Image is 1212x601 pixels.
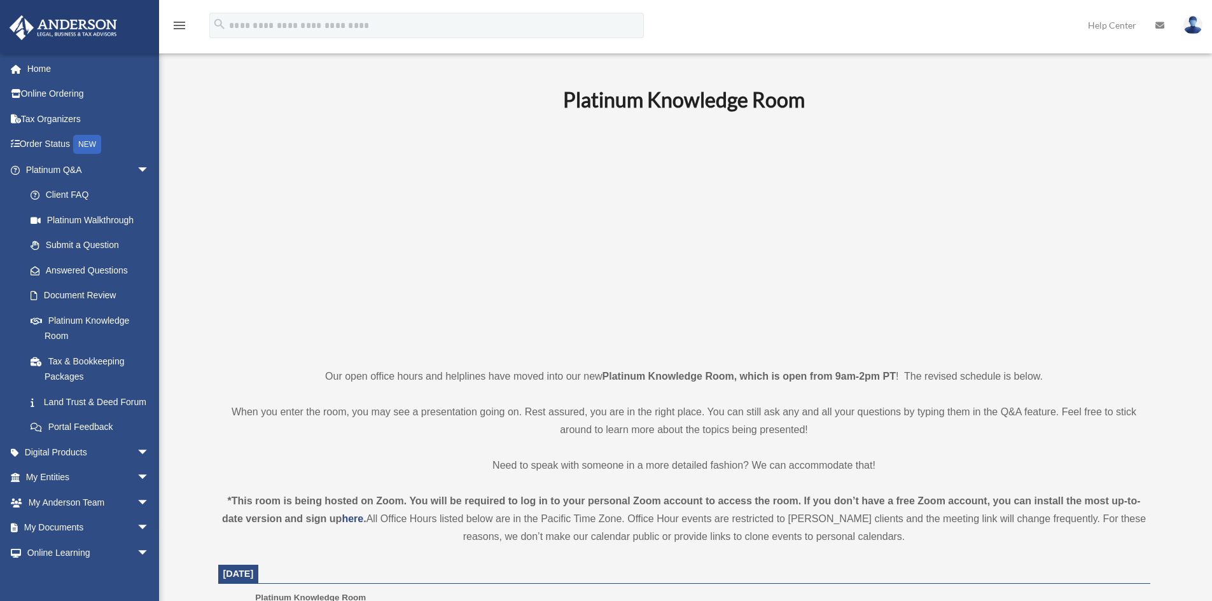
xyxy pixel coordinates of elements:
div: NEW [73,135,101,154]
span: [DATE] [223,569,254,579]
a: Digital Productsarrow_drop_down [9,439,169,465]
strong: . [363,513,366,524]
a: Platinum Q&Aarrow_drop_down [9,157,169,183]
a: Online Ordering [9,81,169,107]
a: Tax & Bookkeeping Packages [18,349,169,389]
span: arrow_drop_down [137,490,162,516]
a: Home [9,56,169,81]
a: My Entitiesarrow_drop_down [9,465,169,490]
span: arrow_drop_down [137,157,162,183]
a: Order StatusNEW [9,132,169,158]
a: menu [172,22,187,33]
img: Anderson Advisors Platinum Portal [6,15,121,40]
span: arrow_drop_down [137,439,162,466]
a: Answered Questions [18,258,169,283]
div: All Office Hours listed below are in the Pacific Time Zone. Office Hour events are restricted to ... [218,492,1150,546]
a: Client FAQ [18,183,169,208]
a: Online Learningarrow_drop_down [9,540,169,565]
span: arrow_drop_down [137,540,162,566]
a: Land Trust & Deed Forum [18,389,169,415]
strong: Platinum Knowledge Room, which is open from 9am-2pm PT [603,371,896,382]
a: Document Review [18,283,169,308]
a: Platinum Walkthrough [18,207,169,233]
p: When you enter the room, you may see a presentation going on. Rest assured, you are in the right ... [218,403,1150,439]
a: Submit a Question [18,233,169,258]
a: Tax Organizers [9,106,169,132]
a: My Anderson Teamarrow_drop_down [9,490,169,515]
iframe: 231110_Toby_KnowledgeRoom [493,129,875,344]
a: here [342,513,363,524]
b: Platinum Knowledge Room [563,87,805,112]
i: search [212,17,226,31]
a: My Documentsarrow_drop_down [9,515,169,541]
p: Need to speak with someone in a more detailed fashion? We can accommodate that! [218,457,1150,474]
span: arrow_drop_down [137,515,162,541]
i: menu [172,18,187,33]
a: Platinum Knowledge Room [18,308,162,349]
strong: *This room is being hosted on Zoom. You will be required to log in to your personal Zoom account ... [222,495,1141,524]
p: Our open office hours and helplines have moved into our new ! The revised schedule is below. [218,368,1150,385]
img: User Pic [1183,16,1202,34]
span: arrow_drop_down [137,465,162,491]
a: Portal Feedback [18,415,169,440]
